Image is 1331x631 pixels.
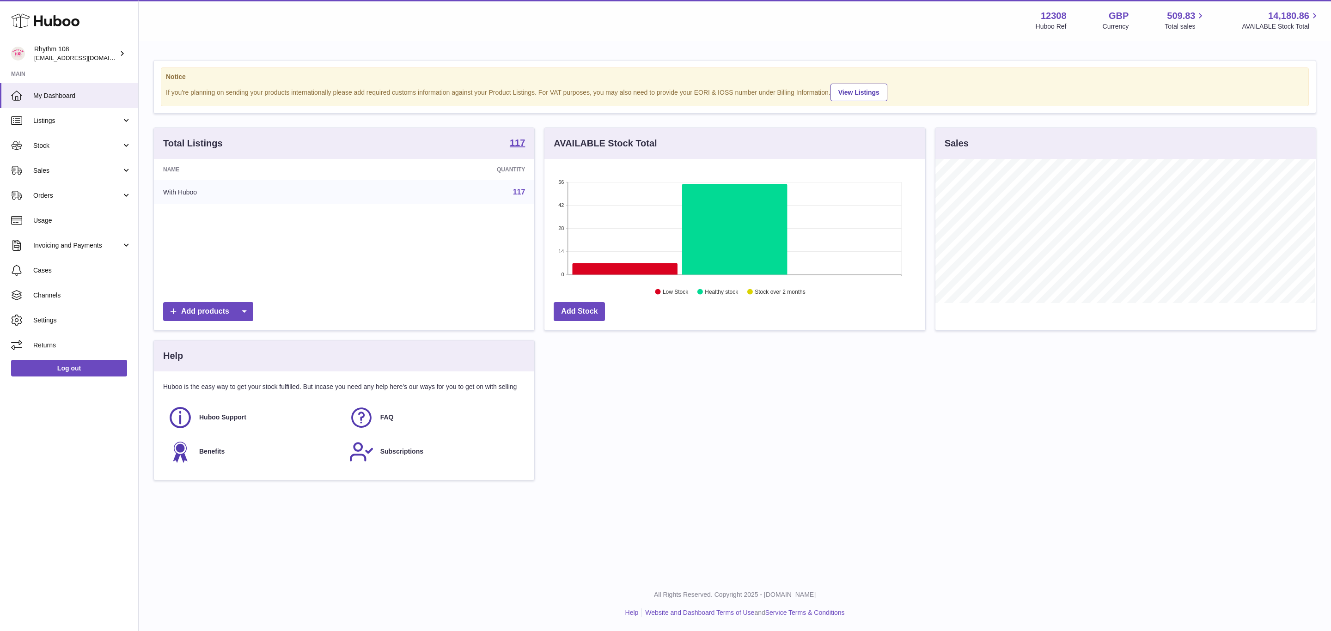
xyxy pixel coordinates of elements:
[11,47,25,61] img: orders@rhythm108.com
[1242,10,1320,31] a: 14,180.86 AVAILABLE Stock Total
[146,590,1324,599] p: All Rights Reserved. Copyright 2025 - [DOMAIN_NAME]
[34,54,136,61] span: [EMAIL_ADDRESS][DOMAIN_NAME]
[33,341,131,350] span: Returns
[33,291,131,300] span: Channels
[380,447,423,456] span: Subscriptions
[33,316,131,325] span: Settings
[33,241,122,250] span: Invoicing and Payments
[154,159,354,180] th: Name
[33,216,131,225] span: Usage
[33,166,122,175] span: Sales
[642,608,844,617] li: and
[163,382,525,391] p: Huboo is the easy way to get your stock fulfilled. But incase you need any help here's our ways f...
[349,439,521,464] a: Subscriptions
[755,289,806,295] text: Stock over 2 months
[625,609,639,616] a: Help
[33,141,122,150] span: Stock
[163,302,253,321] a: Add products
[559,249,564,254] text: 14
[1268,10,1309,22] span: 14,180.86
[354,159,534,180] th: Quantity
[554,137,657,150] h3: AVAILABLE Stock Total
[199,413,246,422] span: Huboo Support
[765,609,845,616] a: Service Terms & Conditions
[33,191,122,200] span: Orders
[33,91,131,100] span: My Dashboard
[705,289,739,295] text: Healthy stock
[510,138,525,149] a: 117
[562,272,564,277] text: 0
[1103,22,1129,31] div: Currency
[513,188,525,196] a: 117
[154,180,354,204] td: With Huboo
[1165,10,1206,31] a: 509.83 Total sales
[1167,10,1195,22] span: 509.83
[163,350,183,362] h3: Help
[33,266,131,275] span: Cases
[168,405,340,430] a: Huboo Support
[663,289,689,295] text: Low Stock
[645,609,754,616] a: Website and Dashboard Terms of Use
[830,84,887,101] a: View Listings
[349,405,521,430] a: FAQ
[168,439,340,464] a: Benefits
[163,137,223,150] h3: Total Listings
[199,447,225,456] span: Benefits
[1165,22,1206,31] span: Total sales
[34,45,117,62] div: Rhythm 108
[380,413,394,422] span: FAQ
[166,73,1304,81] strong: Notice
[1242,22,1320,31] span: AVAILABLE Stock Total
[559,225,564,231] text: 28
[945,137,969,150] h3: Sales
[559,179,564,185] text: 56
[1036,22,1067,31] div: Huboo Ref
[11,360,127,376] a: Log out
[1041,10,1067,22] strong: 12308
[510,138,525,147] strong: 117
[166,82,1304,101] div: If you're planning on sending your products internationally please add required customs informati...
[1109,10,1129,22] strong: GBP
[559,202,564,208] text: 42
[554,302,605,321] a: Add Stock
[33,116,122,125] span: Listings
